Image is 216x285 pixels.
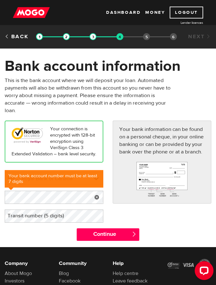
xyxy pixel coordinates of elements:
[59,260,104,267] h6: Community
[5,58,211,74] h1: Bank account information
[5,210,77,222] label: Transit number (5 digits)
[63,33,70,40] img: transparent-188c492fd9eaac0f573672f40bb141c2.gif
[59,270,69,277] a: Blog
[5,278,24,284] a: Investors
[5,270,32,277] a: About Mogo
[170,7,203,18] a: Logout
[5,170,103,188] div: Your bank account number must be at least 7 digits
[136,162,188,197] img: paycheck-large-7c426558fe069eeec9f9d0ad74ba3ec2.png
[116,33,123,40] img: transparent-188c492fd9eaac0f573672f40bb141c2.gif
[12,126,96,157] p: Your connection is encrypted with 128-bit encryption using VeriSign Class 3 Extended Validation –...
[190,259,216,285] iframe: LiveChat chat widget
[59,278,80,284] a: Facebook
[13,7,50,18] img: mogo_logo-11ee424be714fa7cbb0f0f49df9e16ec.png
[156,20,203,25] a: Lender licences
[5,33,29,40] a: Back
[113,278,147,284] a: Leave feedback
[77,228,139,241] input: Continue
[188,33,211,40] a: Next
[5,77,175,114] p: This is the bank account where we will deposit your loan. Automated payments will also be withdra...
[36,33,43,40] img: transparent-188c492fd9eaac0f573672f40bb141c2.gif
[106,7,141,18] a: Dashboard
[90,33,96,40] img: transparent-188c492fd9eaac0f573672f40bb141c2.gif
[119,126,205,156] p: Your bank information can be found on a personal cheque, in your online banking or can be provide...
[167,259,212,271] img: legal-icons-92a2ffecb4d32d839781d1b4e4802d7b.png
[145,7,165,18] a: Money
[5,260,49,267] h6: Company
[113,260,157,267] h6: Help
[131,231,137,237] span: 
[113,270,138,277] a: Help centre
